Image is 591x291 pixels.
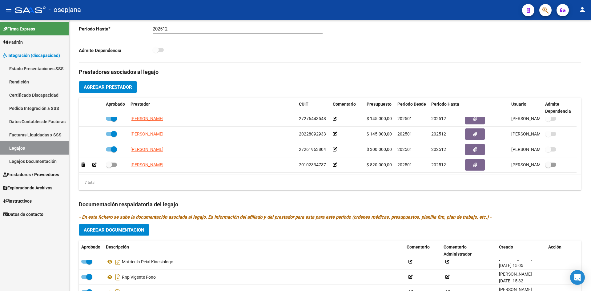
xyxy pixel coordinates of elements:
span: $ 820.000,00 [367,162,392,167]
span: 27276443548 [299,116,326,121]
mat-icon: person [579,6,586,13]
span: $ 145.000,00 [367,116,392,121]
span: [DATE] 15:32 [499,278,523,283]
div: Matricula Pcial Kinesiologo [106,257,402,267]
span: 202512 [431,131,446,136]
datatable-header-cell: Periodo Hasta [429,98,463,118]
span: Explorador de Archivos [3,184,52,191]
span: 27261963804 [299,147,326,152]
datatable-header-cell: Comentario [404,240,441,261]
datatable-header-cell: Descripción [103,240,404,261]
span: Prestador [131,102,150,107]
datatable-header-cell: Presupuesto [364,98,395,118]
button: Agregar Prestador [79,81,137,93]
i: - En este fichero se sube la documentación asociada al legajo. Es información del afiliado y del ... [79,214,492,220]
span: Usuario [511,102,526,107]
h3: Prestadores asociados al legajo [79,68,581,76]
datatable-header-cell: Creado [497,240,546,261]
span: Presupuesto [367,102,392,107]
mat-icon: menu [5,6,12,13]
span: - osepjana [49,3,81,17]
span: 20228092933 [299,131,326,136]
span: Agregar Prestador [84,84,132,90]
span: Periodo Hasta [431,102,459,107]
datatable-header-cell: Admite Dependencia [543,98,577,118]
span: CUIT [299,102,308,107]
span: Aprobado [81,245,100,249]
span: Comentario [407,245,430,249]
span: [PERSON_NAME] [DATE] [511,116,560,121]
span: 202512 [431,162,446,167]
span: 202501 [397,131,412,136]
span: Integración (discapacidad) [3,52,60,59]
datatable-header-cell: Prestador [128,98,296,118]
span: Admite Dependencia [545,102,571,114]
datatable-header-cell: Acción [546,240,577,261]
span: [PERSON_NAME] [131,116,163,121]
span: Acción [548,245,561,249]
div: 7 total [79,179,95,186]
i: Descargar documento [114,257,122,267]
datatable-header-cell: Aprobado [103,98,128,118]
span: 202512 [431,116,446,121]
span: Creado [499,245,513,249]
span: Descripción [106,245,129,249]
div: Open Intercom Messenger [570,270,585,285]
button: Agregar Documentacion [79,224,149,236]
span: Agregar Documentacion [84,227,144,233]
span: [DATE] 15:05 [499,263,523,268]
span: 20102334737 [299,162,326,167]
datatable-header-cell: CUIT [296,98,330,118]
datatable-header-cell: Usuario [509,98,543,118]
span: 202501 [397,162,412,167]
span: Comentario Administrador [444,245,472,257]
div: Rnp Vigente Fono [106,272,402,282]
span: Instructivos [3,198,32,204]
span: [PERSON_NAME] [131,162,163,167]
span: [PERSON_NAME] [DATE] [511,147,560,152]
datatable-header-cell: Aprobado [79,240,103,261]
h3: Documentación respaldatoria del legajo [79,200,581,209]
span: Firma Express [3,26,35,32]
span: [PERSON_NAME] [499,256,532,261]
datatable-header-cell: Comentario [330,98,364,118]
span: [PERSON_NAME] [131,147,163,152]
span: Datos de contacto [3,211,43,218]
span: 202501 [397,147,412,152]
span: Periodo Desde [397,102,426,107]
p: Admite Dependencia [79,47,153,54]
span: Comentario [333,102,356,107]
span: 202512 [431,147,446,152]
span: Prestadores / Proveedores [3,171,59,178]
datatable-header-cell: Periodo Desde [395,98,429,118]
span: $ 145.000,00 [367,131,392,136]
datatable-header-cell: Comentario Administrador [441,240,497,261]
span: [PERSON_NAME] [131,131,163,136]
span: Padrón [3,39,23,46]
i: Descargar documento [114,272,122,282]
p: Periodo Hasta [79,26,153,32]
span: Aprobado [106,102,125,107]
span: $ 300.000,00 [367,147,392,152]
span: [PERSON_NAME] [DATE] [511,131,560,136]
span: [PERSON_NAME] [DATE] [511,162,560,167]
span: [PERSON_NAME] [499,272,532,277]
span: 202501 [397,116,412,121]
